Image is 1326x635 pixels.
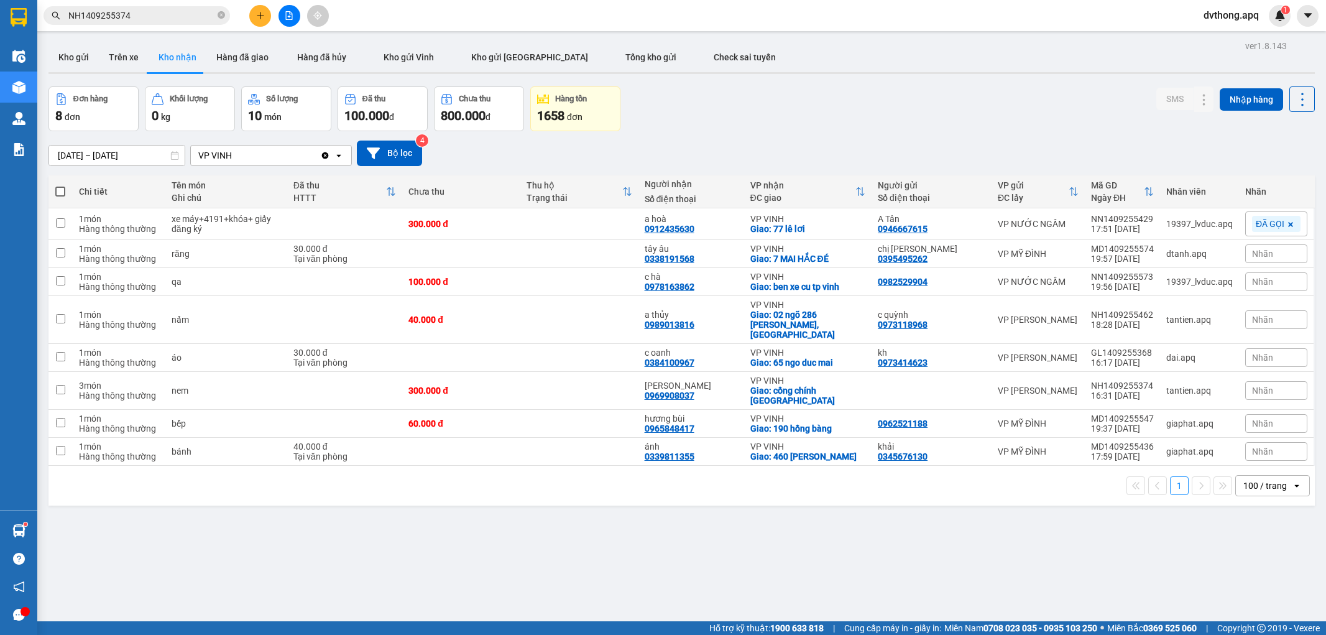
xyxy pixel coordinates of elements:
[172,249,281,259] div: răng
[1091,193,1144,203] div: Ngày ĐH
[48,42,99,72] button: Kho gửi
[1252,353,1273,363] span: Nhãn
[750,214,866,224] div: VP VINH
[750,310,866,340] div: Giao: 02 ngõ 286 bùi dương lịch, hưng đông
[750,244,866,254] div: VP VINH
[307,5,329,27] button: aim
[878,348,985,358] div: kh
[297,52,346,62] span: Hàng đã hủy
[1170,476,1189,495] button: 1
[1274,10,1286,21] img: icon-new-feature
[287,175,402,208] th: Toggle SortBy
[944,621,1097,635] span: Miền Nam
[1091,272,1154,282] div: NN1409255573
[878,358,928,368] div: 0973414623
[152,108,159,123] span: 0
[1166,419,1233,429] div: giaphat.apq
[320,151,330,160] svg: Clear value
[172,315,281,325] div: nấm
[172,419,281,429] div: bếp
[530,86,620,131] button: Hàng tồn1658đơn
[645,244,738,254] div: tây âu
[79,381,159,391] div: 3 món
[709,621,824,635] span: Hỗ trợ kỹ thuật:
[878,224,928,234] div: 0946667615
[878,254,928,264] div: 0395495262
[645,179,738,189] div: Người nhận
[770,623,824,633] strong: 1900 633 818
[1245,187,1307,197] div: Nhãn
[750,358,866,368] div: Giao: 65 ngo duc mai
[408,315,514,325] div: 40.000 đ
[555,95,587,103] div: Hàng tồn
[241,86,331,131] button: Số lượng10món
[79,214,159,224] div: 1 món
[172,277,281,287] div: qa
[293,180,386,190] div: Đã thu
[145,86,235,131] button: Khối lượng0kg
[998,180,1069,190] div: VP gửi
[293,193,386,203] div: HTTT
[833,621,835,635] span: |
[344,108,389,123] span: 100.000
[1091,391,1154,401] div: 16:31 [DATE]
[645,358,694,368] div: 0384100967
[266,95,298,103] div: Số lượng
[13,553,25,565] span: question-circle
[408,419,514,429] div: 60.000 đ
[12,524,25,537] img: warehouse-icon
[1252,277,1273,287] span: Nhãn
[1252,315,1273,325] span: Nhãn
[750,414,866,424] div: VP VINH
[537,108,564,123] span: 1658
[149,42,206,72] button: Kho nhận
[1091,244,1154,254] div: MD1409255574
[1302,10,1314,21] span: caret-down
[79,442,159,452] div: 1 món
[625,52,676,62] span: Tổng kho gửi
[527,180,622,190] div: Thu hộ
[750,348,866,358] div: VP VINH
[172,180,281,190] div: Tên món
[878,244,985,254] div: chị hằng
[878,442,985,452] div: khải
[998,386,1079,396] div: VP [PERSON_NAME]
[645,381,738,391] div: quỳnh anh
[79,272,159,282] div: 1 món
[645,310,738,320] div: a thủy
[79,282,159,292] div: Hàng thông thường
[1166,277,1233,287] div: 19397_lvduc.apq
[233,149,234,162] input: Selected VP VINH.
[1107,621,1197,635] span: Miền Bắc
[1292,481,1302,491] svg: open
[992,175,1085,208] th: Toggle SortBy
[79,224,159,234] div: Hàng thông thường
[750,272,866,282] div: VP VINH
[750,452,866,461] div: Giao: 460 đặng thai mai
[170,95,208,103] div: Khối lượng
[1091,224,1154,234] div: 17:51 [DATE]
[11,8,27,27] img: logo-vxr
[878,277,928,287] div: 0982529904
[408,277,514,287] div: 100.000 đ
[744,175,872,208] th: Toggle SortBy
[218,10,225,22] span: close-circle
[13,609,25,621] span: message
[998,315,1079,325] div: VP [PERSON_NAME]
[998,419,1079,429] div: VP MỸ ĐÌNH
[79,320,159,330] div: Hàng thông thường
[1091,348,1154,358] div: GL1409255368
[1252,419,1273,429] span: Nhãn
[362,95,385,103] div: Đã thu
[12,143,25,156] img: solution-icon
[1252,386,1273,396] span: Nhãn
[249,5,271,27] button: plus
[750,424,866,433] div: Giao: 190 hồng bàng
[172,353,281,363] div: áo
[79,391,159,401] div: Hàng thông thường
[1091,442,1154,452] div: MD1409255436
[357,141,422,166] button: Bộ lọc
[1252,249,1273,259] span: Nhãn
[645,391,694,401] div: 0969908037
[79,358,159,368] div: Hàng thông thường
